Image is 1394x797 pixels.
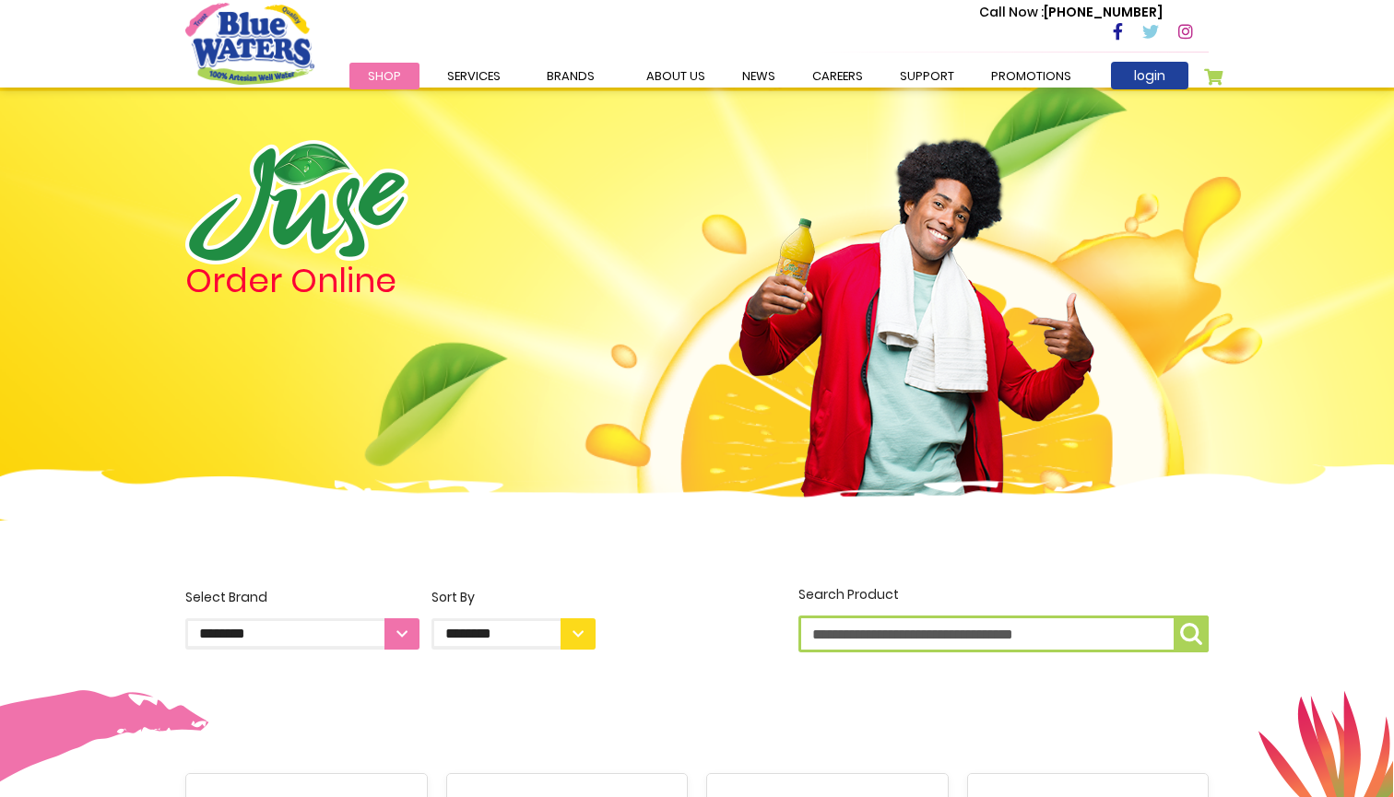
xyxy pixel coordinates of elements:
img: logo [185,140,408,264]
div: Sort By [431,588,596,607]
a: Promotions [973,63,1090,89]
a: login [1111,62,1188,89]
p: [PHONE_NUMBER] [979,3,1163,22]
span: Brands [547,67,595,85]
span: Shop [368,67,401,85]
button: Search Product [1174,615,1209,652]
a: support [881,63,973,89]
img: search-icon.png [1180,623,1202,645]
select: Sort By [431,618,596,650]
label: Select Brand [185,588,419,650]
a: careers [794,63,881,89]
span: Call Now : [979,3,1044,21]
input: Search Product [798,615,1209,652]
select: Select Brand [185,618,419,650]
h4: Order Online [185,264,596,298]
a: about us [628,63,724,89]
img: man.png [737,106,1096,500]
label: Search Product [798,585,1209,652]
a: News [724,63,794,89]
a: store logo [185,3,314,84]
span: Services [447,67,501,85]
